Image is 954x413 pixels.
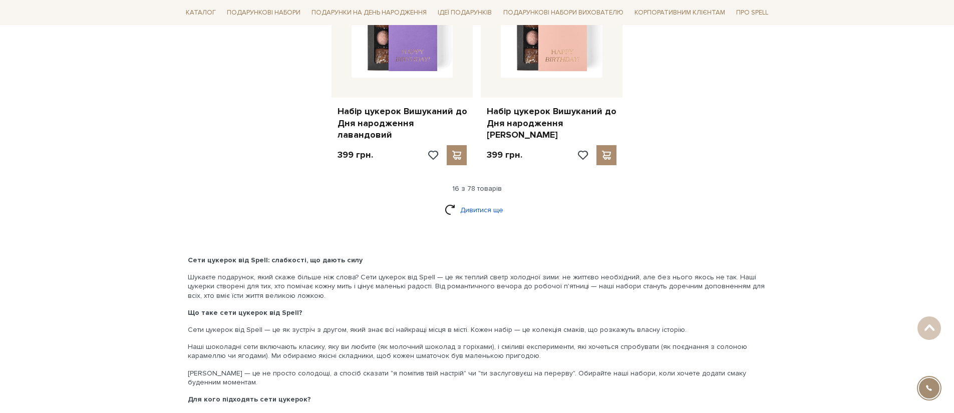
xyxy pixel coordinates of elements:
a: Подарунки на День народження [307,5,431,21]
a: Подарункові набори вихователю [499,4,627,21]
p: 399 грн. [338,149,373,161]
div: 16 з 78 товарів [178,184,777,193]
b: Для кого підходять сети цукерок? [188,395,311,403]
a: Корпоративним клієнтам [630,4,729,21]
a: Каталог [182,5,220,21]
a: Ідеї подарунків [434,5,496,21]
a: Подарункові набори [223,5,304,21]
p: Шукаєте подарунок, який скаже більше ніж слова? Сети цукерок від Spell — це як теплий светр холод... [188,273,767,300]
a: Дивитися ще [445,201,510,219]
p: 399 грн. [487,149,522,161]
p: Наші шоколадні сети включають класику, яку ви любите (як молочний шоколад з горіхами), і сміливі ... [188,342,767,360]
p: [PERSON_NAME] — це не просто солодощі, а спосіб сказати "я помітив твій настрій" чи "ти заслугову... [188,369,767,387]
a: Набір цукерок Вишуканий до Дня народження [PERSON_NAME] [487,106,616,141]
b: Сети цукерок від Spell: слабкості, що дають силу [188,256,363,264]
a: Набір цукерок Вишуканий до Дня народження лавандовий [338,106,467,141]
b: Що таке сети цукерок від Spell? [188,308,302,317]
a: Про Spell [732,5,772,21]
p: Сети цукерок від Spell — це як зустріч з другом, який знає всі найкращі місця в місті. Кожен набі... [188,325,767,334]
